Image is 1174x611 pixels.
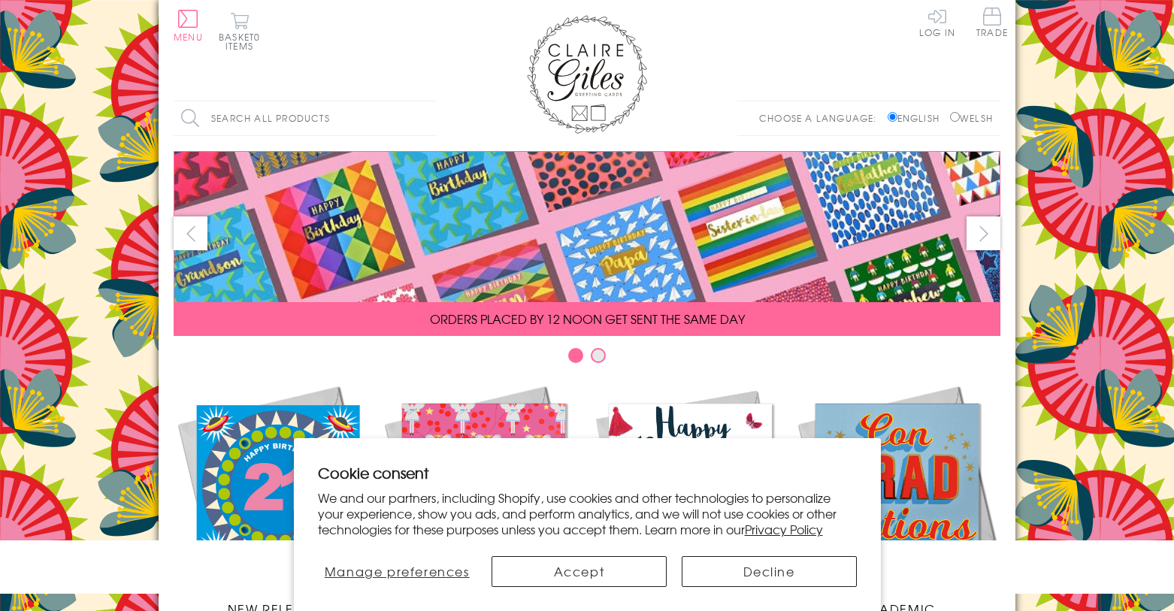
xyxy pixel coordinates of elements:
h2: Cookie consent [318,462,857,483]
span: 0 items [225,30,260,53]
label: Welsh [950,111,993,125]
button: prev [174,216,207,250]
button: Decline [682,556,857,587]
input: Search [422,101,437,135]
a: Log In [919,8,955,37]
label: English [888,111,947,125]
button: Menu [174,10,203,41]
input: Welsh [950,112,960,122]
p: We and our partners, including Shopify, use cookies and other technologies to personalize your ex... [318,490,857,537]
span: Trade [976,8,1008,37]
button: Manage preferences [317,556,476,587]
div: Carousel Pagination [174,347,1000,371]
img: Claire Giles Greetings Cards [527,15,647,134]
button: next [967,216,1000,250]
button: Basket0 items [219,12,260,50]
input: English [888,112,897,122]
button: Accept [492,556,667,587]
span: Manage preferences [325,562,470,580]
button: Carousel Page 2 [591,348,606,363]
span: Menu [174,30,203,44]
a: Trade [976,8,1008,40]
input: Search all products [174,101,437,135]
button: Carousel Page 1 (Current Slide) [568,348,583,363]
a: Privacy Policy [745,520,823,538]
p: Choose a language: [759,111,885,125]
span: ORDERS PLACED BY 12 NOON GET SENT THE SAME DAY [430,310,745,328]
